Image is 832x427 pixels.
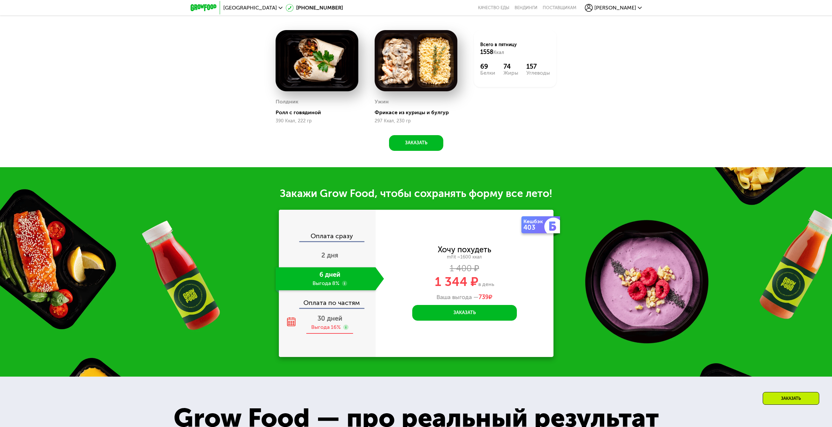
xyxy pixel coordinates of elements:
div: Фрикасе из курицы и булгур [375,109,463,116]
div: Белки [480,70,495,76]
div: Хочу похудеть [438,246,491,253]
a: [PHONE_NUMBER] [286,4,343,12]
div: Кешбэк [523,219,546,224]
div: 74 [503,62,518,70]
div: 390 Ккал, 222 гр [276,118,358,124]
span: ₽ [479,294,492,301]
a: Качество еды [478,5,509,10]
div: mFit ~1600 ккал [376,254,553,260]
div: Всего в пятницу [480,42,550,56]
div: Ваша выгода — [376,294,553,301]
div: Оплата сразу [280,233,376,241]
span: в день [478,281,494,287]
div: Заказать [763,392,819,405]
div: Углеводы [526,70,550,76]
span: [PERSON_NAME] [594,5,636,10]
div: поставщикам [543,5,576,10]
div: 1 400 ₽ [376,265,553,272]
div: Ролл с говядиной [276,109,364,116]
span: Ккал [493,50,504,55]
div: Оплата по частям [280,293,376,308]
span: [GEOGRAPHIC_DATA] [223,5,277,10]
div: Ужин [375,97,389,107]
div: Полдник [276,97,298,107]
div: 157 [526,62,550,70]
button: Заказать [412,305,517,321]
a: Вендинги [515,5,537,10]
button: Заказать [389,135,443,151]
span: 1558 [480,48,493,56]
span: 1 344 ₽ [435,274,478,289]
span: 739 [479,294,489,301]
div: 69 [480,62,495,70]
div: Выгода 16% [311,324,341,331]
div: Жиры [503,70,518,76]
div: 403 [523,224,546,231]
span: 2 дня [321,251,338,259]
div: 297 Ккал, 230 гр [375,118,457,124]
span: 30 дней [317,314,342,322]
